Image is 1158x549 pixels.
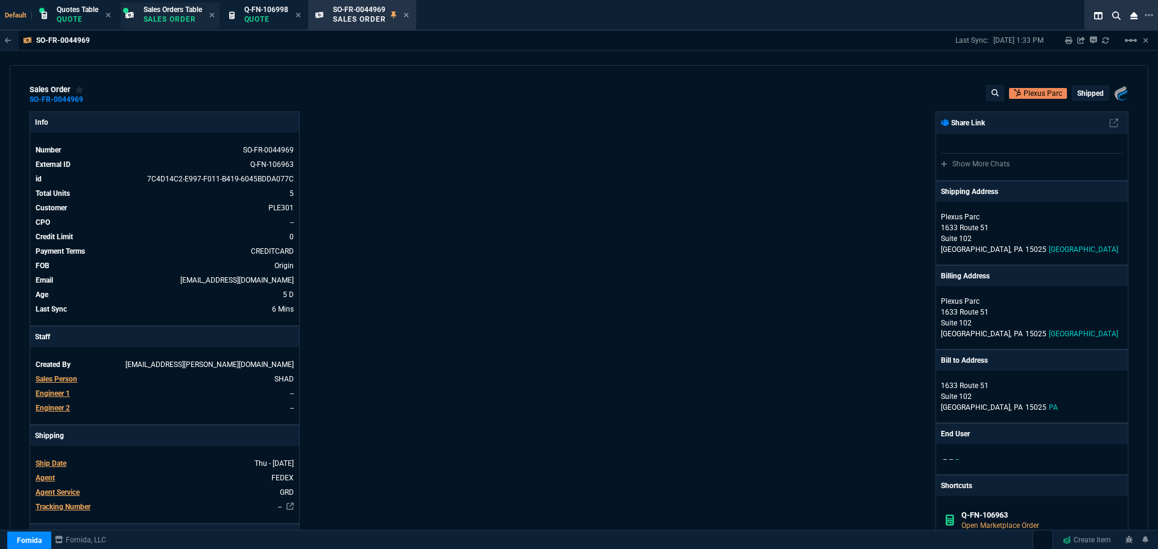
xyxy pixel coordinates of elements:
span: Default [5,11,32,19]
span: SHAD [274,375,294,383]
p: Shipping Address [941,186,998,197]
tr: See Marketplace Order [35,158,294,171]
span: 15025 [1025,245,1046,254]
p: Sales Order [144,14,202,24]
p: Plexus Parc [941,296,1057,307]
p: Suite 102 [941,318,1123,328]
span: cimcvicker@plexusparc.com [180,276,294,284]
span: Payment Terms [36,247,85,256]
p: Last Sync: [955,36,993,45]
span: -- [943,455,947,463]
a: -- [278,503,282,511]
span: PA [1014,245,1023,254]
p: Share Link [941,118,985,128]
span: 5 [289,189,294,198]
h6: Q-FN-106963 [961,510,1119,520]
p: Info [30,112,299,133]
span: Last Sync [36,305,67,313]
p: Open Marketplace Order [961,520,1119,531]
p: End User [941,428,970,439]
a: msbcCompanyName [51,535,110,545]
a: PLE301 [268,204,294,212]
div: Add to Watchlist [75,85,84,95]
p: 1633 Route 51 [941,222,1123,233]
span: External ID [36,160,71,169]
p: Shortcuts [936,475,1128,496]
span: Sales Orders Table [144,5,202,14]
span: PA [1014,330,1023,338]
tr: undefined [35,373,294,385]
tr: See Marketplace Order [35,144,294,156]
tr: undefined [35,216,294,228]
span: See Marketplace Order [243,146,294,154]
span: Email [36,276,53,284]
p: Bill to Address [941,355,988,366]
p: Customer [30,524,299,545]
span: 0 [289,233,294,241]
span: Credit Limit [36,233,73,241]
p: Plexus Parc [1024,88,1062,99]
span: Total Units [36,189,70,198]
p: Staff [30,327,299,347]
tr: 9/21/25 => 7:00 PM [35,289,294,301]
nx-icon: Close Tab [106,11,111,20]
a: Create Item [1058,531,1116,549]
span: -- [949,455,953,463]
nx-icon: Back to Table [5,36,11,45]
span: 15025 [1025,330,1046,338]
tr: undefined [35,359,294,371]
tr: undefined [35,245,294,257]
p: Plexus Parc [941,212,1057,222]
span: See Marketplace Order [147,175,294,183]
p: 1633 Route 51 [941,380,1123,391]
span: -- [290,389,294,398]
a: See Marketplace Order [250,160,294,169]
span: 2025-09-25T00:00:00.000Z [255,459,294,468]
span: 9/21/25 => 7:00 PM [283,290,294,299]
tr: undefined [35,457,294,469]
tr: undefined [35,231,294,243]
tr: undefined [35,472,294,484]
p: Suite 102 [941,391,1123,402]
tr: undefined [35,202,294,214]
span: FOB [36,262,49,270]
nx-icon: Close Tab [403,11,409,20]
span: -- [290,404,294,412]
span: [GEOGRAPHIC_DATA], [941,245,1011,254]
span: id [36,175,42,183]
p: Suite 102 [941,233,1123,244]
span: Customer [36,204,67,212]
span: GRD [280,488,294,497]
tr: undefined [35,501,294,513]
tr: 9/26/25 => 1:33 PM [35,303,294,315]
p: Sales Order [333,14,386,24]
mat-icon: Example home icon [1124,33,1138,48]
a: -- [290,218,294,227]
span: SO-FR-0044969 [333,5,385,14]
p: [DATE] 1:33 PM [993,36,1043,45]
p: 1633 Route 51 [941,307,1123,318]
span: [GEOGRAPHIC_DATA] [1049,245,1118,254]
span: -- [955,455,959,463]
nx-icon: Search [1107,8,1125,23]
nx-icon: Close Workbench [1125,8,1142,23]
span: Ship Date [36,459,66,468]
a: Open Customer in hubSpot [1009,88,1067,99]
p: Quote [244,14,288,24]
span: [GEOGRAPHIC_DATA] [1049,330,1118,338]
tr: undefined [35,260,294,272]
span: Created By [36,360,71,369]
span: 9/26/25 => 1:33 PM [272,305,294,313]
nx-icon: Close Tab [296,11,301,20]
span: CPO [36,218,50,227]
span: Origin [274,262,294,270]
p: Quote [57,14,98,24]
span: [GEOGRAPHIC_DATA], [941,330,1011,338]
a: SO-FR-0044969 [30,99,83,101]
nx-icon: Split Panels [1089,8,1107,23]
span: PA [1049,403,1058,412]
span: SETI.SHADAB@FORNIDA.COM [125,360,294,369]
span: Q-FN-106998 [244,5,288,14]
span: Number [36,146,61,154]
